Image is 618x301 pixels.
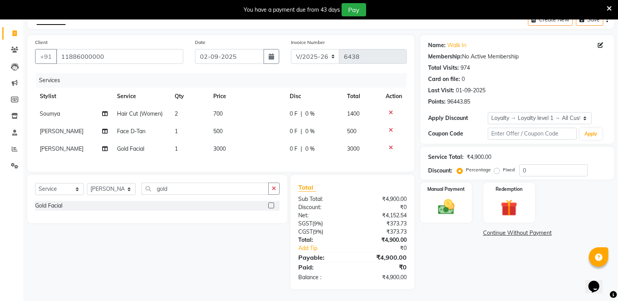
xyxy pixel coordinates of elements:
div: Balance : [292,273,352,282]
span: 0 F [290,127,297,136]
div: Apply Discount [428,114,487,122]
div: Payable: [292,253,352,262]
div: Discount: [428,167,452,175]
span: | [301,127,302,136]
div: Membership: [428,53,462,61]
span: Face D-Tan [117,128,145,135]
label: Client [35,39,48,46]
div: ₹4,900.00 [352,195,413,203]
span: 1400 [347,110,359,117]
label: Manual Payment [427,186,465,193]
div: Sub Total: [292,195,352,203]
div: ₹4,900.00 [352,253,413,262]
th: Action [381,88,407,105]
th: Price [209,88,285,105]
div: ₹0 [363,244,413,252]
input: Search by Name/Mobile/Email/Code [56,49,183,64]
div: Last Visit: [428,86,454,95]
span: [PERSON_NAME] [40,128,83,135]
div: ₹0 [352,262,413,272]
div: Paid: [292,262,352,272]
span: Total [298,183,316,192]
span: Soumya [40,110,60,117]
button: Pay [342,3,366,16]
span: 3000 [347,145,359,152]
img: _cash.svg [433,197,460,217]
span: [PERSON_NAME] [40,145,83,152]
button: Apply [580,128,602,140]
img: _gift.svg [496,197,522,218]
span: 9% [314,220,321,227]
label: Redemption [496,186,522,193]
div: ₹4,900.00 [352,273,413,282]
button: +91 [35,49,57,64]
div: Discount: [292,203,352,211]
th: Service [112,88,170,105]
div: 0 [462,75,465,83]
span: 0 % [305,110,315,118]
div: ₹4,900.00 [352,236,413,244]
a: Walk In [447,41,466,49]
span: 1 [175,128,178,135]
div: ( ) [292,228,352,236]
span: SGST [298,220,312,227]
span: 0 F [290,110,297,118]
span: | [301,145,302,153]
span: 500 [213,128,223,135]
div: Gold Facial [35,202,62,210]
div: Net: [292,211,352,220]
th: Stylist [35,88,112,105]
span: 500 [347,128,356,135]
div: 974 [460,64,470,72]
div: ₹373.73 [352,228,413,236]
div: ₹0 [352,203,413,211]
div: No Active Membership [428,53,606,61]
div: 96443.85 [447,98,470,106]
span: 2 [175,110,178,117]
span: CGST [298,228,313,235]
span: 700 [213,110,223,117]
th: Disc [285,88,343,105]
span: Hair Cut (Women) [117,110,163,117]
div: Coupon Code [428,130,487,138]
iframe: chat widget [585,270,610,293]
div: ₹4,152.54 [352,211,413,220]
div: Total: [292,236,352,244]
div: 01-09-2025 [456,86,485,95]
label: Date [195,39,205,46]
input: Enter Offer / Coupon Code [488,128,577,140]
div: Service Total: [428,153,464,161]
button: Create New [528,14,573,26]
span: 0 F [290,145,297,153]
span: 0 % [305,145,315,153]
div: ( ) [292,220,352,228]
span: 9% [314,229,322,235]
span: 0 % [305,127,315,136]
div: Total Visits: [428,64,459,72]
span: | [301,110,302,118]
div: ₹373.73 [352,220,413,228]
div: Card on file: [428,75,460,83]
div: You have a payment due from 43 days [244,6,340,14]
label: Fixed [503,166,515,173]
label: Percentage [466,166,491,173]
div: Points: [428,98,446,106]
th: Qty [170,88,209,105]
div: Name: [428,41,446,49]
label: Invoice Number [291,39,325,46]
input: Search or Scan [142,183,269,195]
button: Save [576,14,603,26]
div: ₹4,900.00 [467,153,491,161]
span: Gold Facial [117,145,144,152]
div: Services [36,73,413,88]
span: 3000 [213,145,226,152]
span: 1 [175,145,178,152]
a: Add Tip [292,244,363,252]
a: Continue Without Payment [422,229,613,237]
th: Total [342,88,381,105]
